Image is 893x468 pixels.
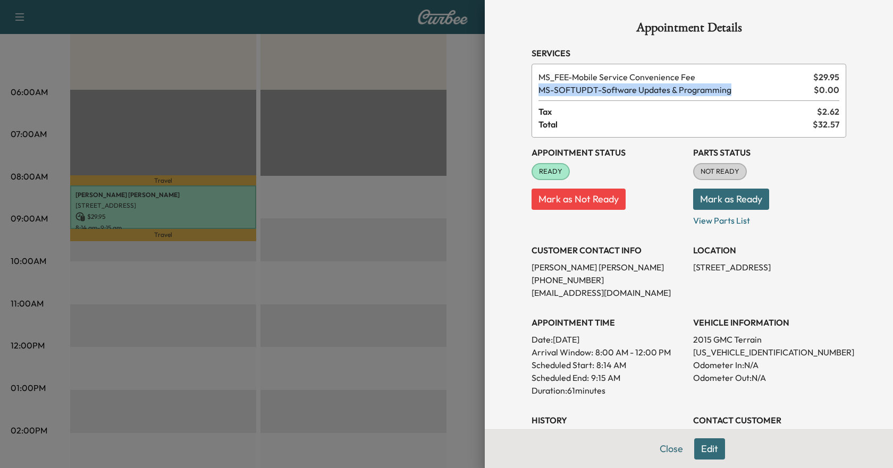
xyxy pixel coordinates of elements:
p: [EMAIL_ADDRESS][DOMAIN_NAME] [532,286,685,299]
p: 9:15 AM [591,371,620,384]
span: Software Updates & Programming [538,83,810,96]
p: 2015 GMC Terrain [693,333,846,346]
button: Edit [694,438,725,460]
p: Scheduled Start: [532,359,594,371]
span: READY [533,166,569,177]
h1: Appointment Details [532,21,846,38]
button: Close [653,438,690,460]
p: Duration: 61 minutes [532,384,685,397]
span: Mobile Service Convenience Fee [538,71,809,83]
button: Mark as Not Ready [532,189,626,210]
span: $ 29.95 [813,71,839,83]
h3: Appointment Status [532,146,685,159]
p: Arrival Window: [532,346,685,359]
h3: History [532,414,685,427]
h3: CONTACT CUSTOMER [693,414,846,427]
button: Mark as Ready [693,189,769,210]
p: Odometer In: N/A [693,359,846,371]
span: Tax [538,105,817,118]
p: 8:14 AM [596,359,626,371]
p: [US_VEHICLE_IDENTIFICATION_NUMBER] [693,346,846,359]
p: [PERSON_NAME] [PERSON_NAME] [532,261,685,274]
h3: VEHICLE INFORMATION [693,316,846,329]
p: View Parts List [693,210,846,227]
span: $ 2.62 [817,105,839,118]
p: [STREET_ADDRESS] [693,261,846,274]
span: NOT READY [694,166,746,177]
h3: CUSTOMER CONTACT INFO [532,244,685,257]
p: [PHONE_NUMBER] [532,274,685,286]
span: Total [538,118,813,131]
p: Scheduled End: [532,371,589,384]
span: $ 32.57 [813,118,839,131]
span: 8:00 AM - 12:00 PM [595,346,671,359]
p: Odometer Out: N/A [693,371,846,384]
h3: APPOINTMENT TIME [532,316,685,329]
h3: Services [532,47,846,59]
p: Date: [DATE] [532,333,685,346]
h3: LOCATION [693,244,846,257]
span: $ 0.00 [814,83,839,96]
h3: Parts Status [693,146,846,159]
